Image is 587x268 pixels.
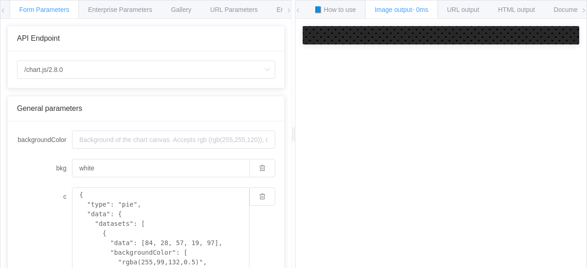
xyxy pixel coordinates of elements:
label: bkg [17,159,72,177]
span: General parameters [17,104,82,112]
span: 📘 How to use [314,6,356,13]
span: URL Parameters [210,6,258,13]
label: backgroundColor [17,131,72,149]
span: HTML output [498,6,535,13]
span: Environments [277,6,316,13]
span: Image output [375,6,428,13]
span: API Endpoint [17,34,60,42]
span: Form Parameters [19,6,69,13]
span: - 0ms [412,6,428,13]
span: Gallery [171,6,191,13]
input: Background of the chart canvas. Accepts rgb (rgb(255,255,120)), colors (red), and url-encoded hex... [72,131,275,149]
input: Background of the chart canvas. Accepts rgb (rgb(255,255,120)), colors (red), and url-encoded hex... [72,159,249,177]
input: Select [17,60,275,79]
label: c [17,187,72,206]
span: Enterprise Parameters [88,6,152,13]
span: URL output [447,6,479,13]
